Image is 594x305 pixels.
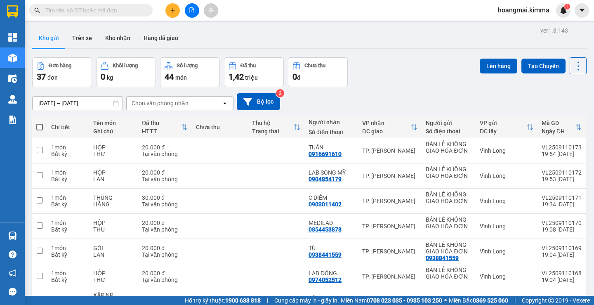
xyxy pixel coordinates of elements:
[267,296,268,305] span: |
[96,57,156,87] button: Khối lượng0kg
[542,270,582,277] div: VL2509110168
[142,245,188,251] div: 20.000 đ
[362,273,418,280] div: TP. [PERSON_NAME]
[93,292,134,298] div: XẤP NP
[99,28,137,48] button: Kho nhận
[309,201,342,208] div: 0903011402
[362,120,411,126] div: VP nhận
[367,297,442,304] strong: 0708 023 035 - 0935 103 250
[542,176,582,182] div: 19:53 [DATE]
[245,74,258,81] span: triệu
[362,248,418,255] div: TP. [PERSON_NAME]
[175,74,187,81] span: món
[51,201,85,208] div: Bất kỳ
[542,251,582,258] div: 19:04 [DATE]
[208,7,214,13] span: aim
[521,59,566,73] button: Tạo Chuyến
[222,100,228,106] svg: open
[252,128,294,135] div: Trạng thái
[93,277,134,283] div: THƯ
[578,7,586,14] span: caret-down
[93,194,134,201] div: THÙNG
[185,3,199,18] button: file-add
[449,296,508,305] span: Miền Bắc
[37,72,46,82] span: 37
[93,251,134,258] div: LAN
[142,270,188,277] div: 20.000 đ
[132,99,189,107] div: Chọn văn phòng nhận
[276,89,284,97] sup: 2
[542,295,582,302] div: VL2509110167
[564,4,570,9] sup: 1
[142,226,188,233] div: Tại văn phòng
[47,74,58,81] span: đơn
[93,120,134,126] div: Tên món
[240,63,256,69] div: Đã thu
[33,97,123,110] input: Select a date range.
[113,63,138,69] div: Khối lượng
[362,173,418,179] div: TP. [PERSON_NAME]
[480,147,533,154] div: Vĩnh Long
[575,3,589,18] button: caret-down
[309,226,342,233] div: 0854453878
[142,169,188,176] div: 20.000 đ
[362,198,418,204] div: TP. [PERSON_NAME]
[362,147,418,154] div: TP. [PERSON_NAME]
[548,298,554,303] span: copyright
[142,128,181,135] div: HTTT
[309,220,354,226] div: MEDILAD
[252,120,294,126] div: Thu hộ
[8,116,17,124] img: solution-icon
[51,194,85,201] div: 1 món
[476,116,537,138] th: Toggle SortBy
[426,255,459,261] div: 0938841559
[51,124,85,130] div: Chi tiết
[32,28,66,48] button: Kho gửi
[93,128,134,135] div: Ghi chú
[542,144,582,151] div: VL2509110173
[309,129,354,135] div: Số điện thoại
[165,72,174,82] span: 44
[51,295,85,302] div: 1 món
[309,144,354,151] div: TUẤN
[51,226,85,233] div: Bất kỳ
[142,277,188,283] div: Tại văn phòng
[542,220,582,226] div: VL2509110170
[304,63,325,69] div: Chưa thu
[309,277,342,283] div: 0974052512
[537,116,586,138] th: Toggle SortBy
[309,245,354,251] div: TÚ
[66,28,99,48] button: Trên xe
[142,220,188,226] div: 20.000 đ
[8,54,17,62] img: warehouse-icon
[542,226,582,233] div: 19:08 [DATE]
[309,270,354,277] div: LAB ĐÔNG PHƯƠNG
[142,144,188,151] div: 20.000 đ
[542,151,582,157] div: 19:54 [DATE]
[51,169,85,176] div: 1 món
[142,251,188,258] div: Tại văn phòng
[9,251,16,258] span: question-circle
[142,151,188,157] div: Tại văn phòng
[93,226,134,233] div: THƯ
[45,6,143,15] input: Tìm tên, số ĐT hoặc mã đơn
[362,128,411,135] div: ĐC giao
[426,120,471,126] div: Người gửi
[189,7,195,13] span: file-add
[337,270,342,277] span: ...
[224,57,284,87] button: Đã thu1,42 triệu
[93,151,134,157] div: THƯ
[229,72,244,82] span: 1,42
[196,124,244,130] div: Chưa thu
[248,116,304,138] th: Toggle SortBy
[51,251,85,258] div: Bất kỳ
[309,119,354,125] div: Người nhận
[480,173,533,179] div: Vĩnh Long
[93,245,134,251] div: GÓI
[142,201,188,208] div: Tại văn phòng
[560,7,567,14] img: icon-new-feature
[288,57,348,87] button: Chưa thu0đ
[542,201,582,208] div: 19:34 [DATE]
[204,3,218,18] button: aim
[426,141,471,154] div: BÁN LẺ KHÔNG GIAO HÓA ĐƠN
